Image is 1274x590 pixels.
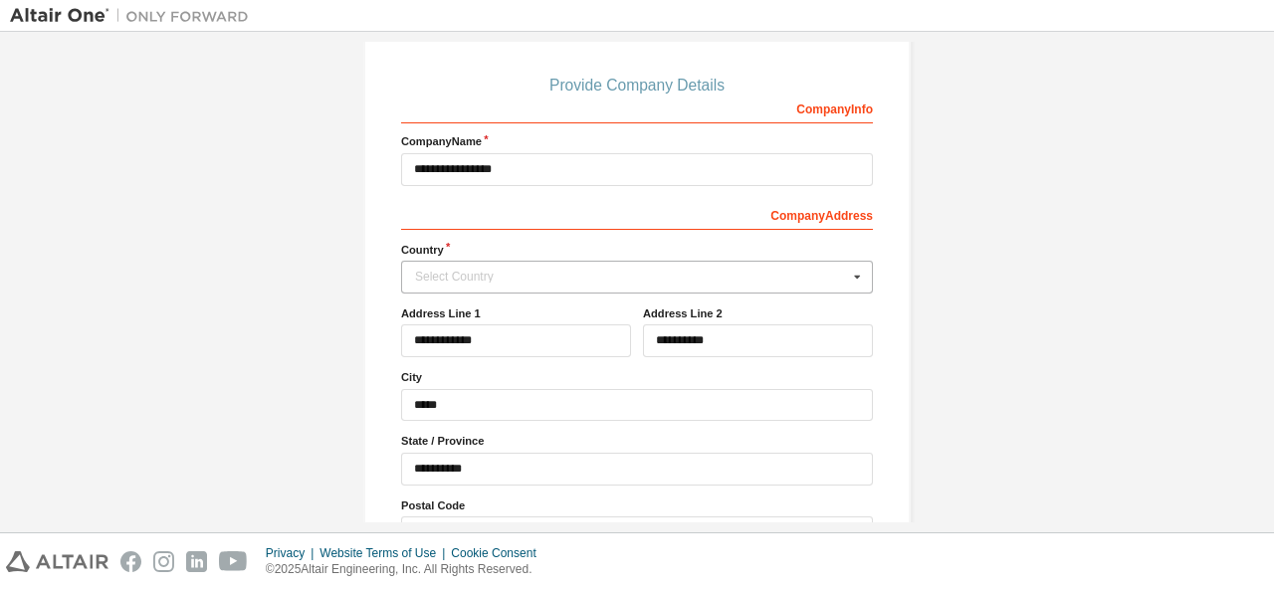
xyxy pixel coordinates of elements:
[451,545,547,561] div: Cookie Consent
[186,551,207,572] img: linkedin.svg
[319,545,451,561] div: Website Terms of Use
[266,545,319,561] div: Privacy
[153,551,174,572] img: instagram.svg
[401,80,873,92] div: Provide Company Details
[401,92,873,123] div: Company Info
[401,133,873,149] label: Company Name
[643,305,873,321] label: Address Line 2
[120,551,141,572] img: facebook.svg
[219,551,248,572] img: youtube.svg
[415,271,848,283] div: Select Country
[401,198,873,230] div: Company Address
[6,551,108,572] img: altair_logo.svg
[401,242,873,258] label: Country
[10,6,259,26] img: Altair One
[401,305,631,321] label: Address Line 1
[401,497,873,513] label: Postal Code
[401,433,873,449] label: State / Province
[401,369,873,385] label: City
[266,561,548,578] p: © 2025 Altair Engineering, Inc. All Rights Reserved.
